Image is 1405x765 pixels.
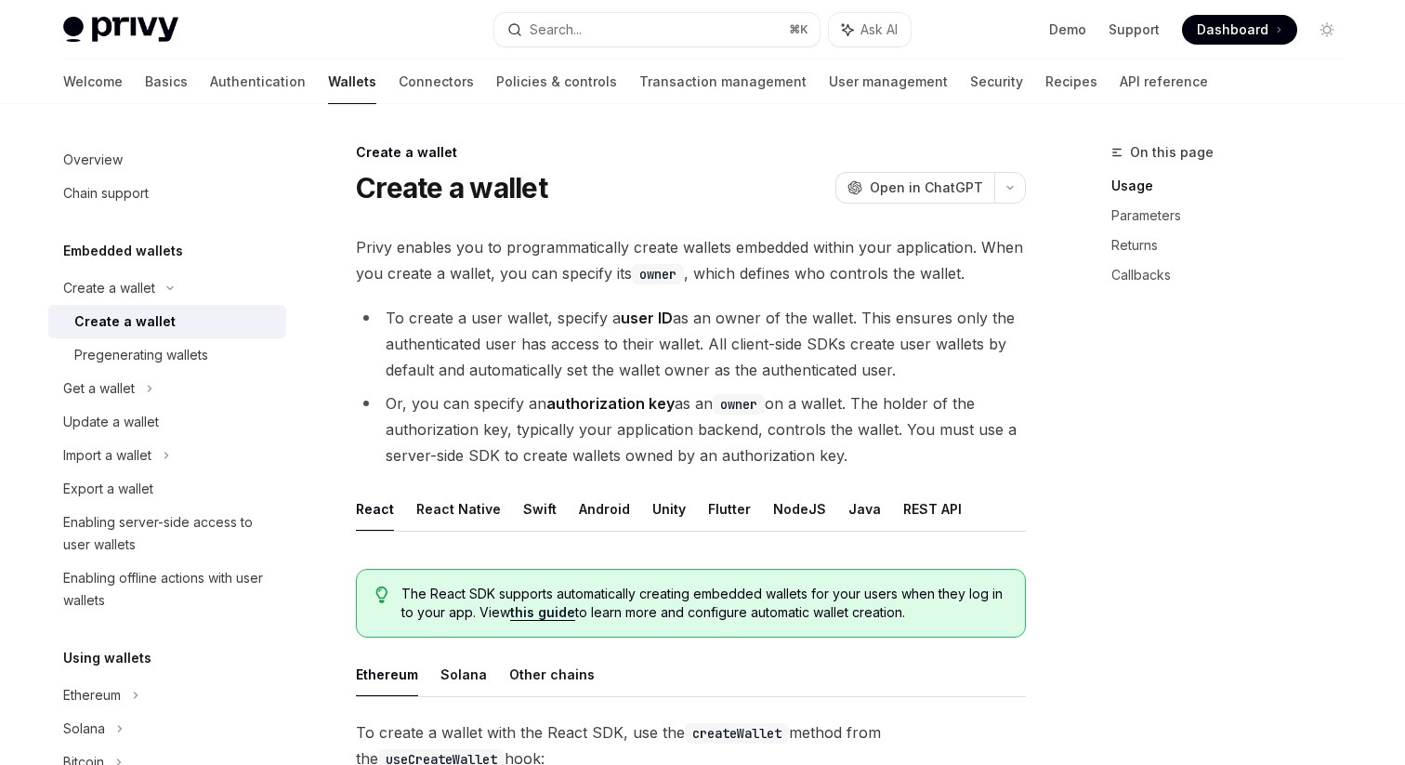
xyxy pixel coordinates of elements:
[903,487,962,531] button: REST API
[63,182,149,204] div: Chain support
[63,478,153,500] div: Export a wallet
[1109,20,1160,39] a: Support
[1111,201,1357,231] a: Parameters
[440,653,487,696] button: Solana
[375,587,388,603] svg: Tip
[1197,20,1268,39] span: Dashboard
[63,647,151,669] h5: Using wallets
[789,22,808,37] span: ⌘ K
[494,13,820,46] button: Search...⌘K
[328,59,376,104] a: Wallets
[579,487,630,531] button: Android
[356,487,394,531] button: React
[713,394,765,415] code: owner
[652,487,686,531] button: Unity
[74,310,176,333] div: Create a wallet
[63,511,275,556] div: Enabling server-side access to user wallets
[848,487,881,531] button: Java
[829,59,948,104] a: User management
[63,567,275,612] div: Enabling offline actions with user wallets
[835,172,994,204] button: Open in ChatGPT
[639,59,807,104] a: Transaction management
[708,487,751,531] button: Flutter
[829,13,911,46] button: Ask AI
[356,305,1026,383] li: To create a user wallet, specify a as an owner of the wallet. This ensures only the authenticated...
[773,487,826,531] button: NodeJS
[401,585,1006,622] span: The React SDK supports automatically creating embedded wallets for your users when they log in to...
[496,59,617,104] a: Policies & controls
[685,723,789,744] code: createWallet
[621,309,673,327] strong: user ID
[1045,59,1097,104] a: Recipes
[48,506,286,561] a: Enabling server-side access to user wallets
[870,178,983,197] span: Open in ChatGPT
[63,240,183,262] h5: Embedded wallets
[509,653,595,696] button: Other chains
[356,653,418,696] button: Ethereum
[1312,15,1342,45] button: Toggle dark mode
[416,487,501,531] button: React Native
[1111,231,1357,260] a: Returns
[48,561,286,617] a: Enabling offline actions with user wallets
[1111,171,1357,201] a: Usage
[356,143,1026,162] div: Create a wallet
[48,405,286,439] a: Update a wallet
[1120,59,1208,104] a: API reference
[510,604,575,621] a: this guide
[48,177,286,210] a: Chain support
[63,411,159,433] div: Update a wallet
[860,20,898,39] span: Ask AI
[63,277,155,299] div: Create a wallet
[63,718,105,740] div: Solana
[1111,260,1357,290] a: Callbacks
[530,19,582,41] div: Search...
[63,149,123,171] div: Overview
[356,171,547,204] h1: Create a wallet
[63,377,135,400] div: Get a wallet
[74,344,208,366] div: Pregenerating wallets
[145,59,188,104] a: Basics
[1182,15,1297,45] a: Dashboard
[48,305,286,338] a: Create a wallet
[63,444,151,467] div: Import a wallet
[356,390,1026,468] li: Or, you can specify an as an on a wallet. The holder of the authorization key, typically your app...
[48,143,286,177] a: Overview
[356,234,1026,286] span: Privy enables you to programmatically create wallets embedded within your application. When you c...
[399,59,474,104] a: Connectors
[1049,20,1086,39] a: Demo
[63,59,123,104] a: Welcome
[48,338,286,372] a: Pregenerating wallets
[63,684,121,706] div: Ethereum
[1130,141,1214,164] span: On this page
[523,487,557,531] button: Swift
[970,59,1023,104] a: Security
[210,59,306,104] a: Authentication
[63,17,178,43] img: light logo
[632,264,684,284] code: owner
[546,394,675,413] strong: authorization key
[48,472,286,506] a: Export a wallet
